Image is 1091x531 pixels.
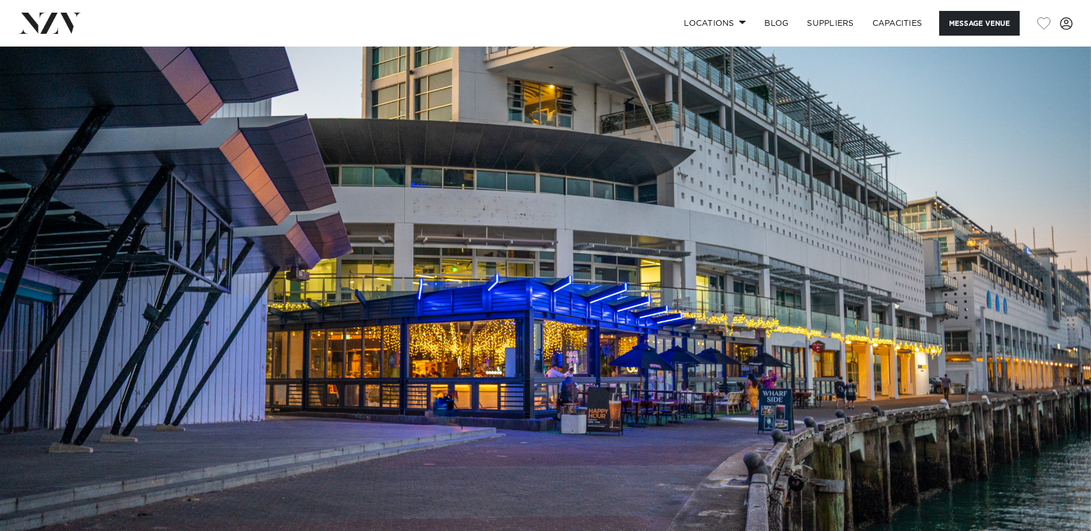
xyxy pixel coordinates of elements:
a: SUPPLIERS [798,11,863,36]
a: Locations [675,11,755,36]
a: BLOG [755,11,798,36]
img: nzv-logo.png [18,13,81,33]
button: Message Venue [939,11,1020,36]
a: Capacities [863,11,932,36]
